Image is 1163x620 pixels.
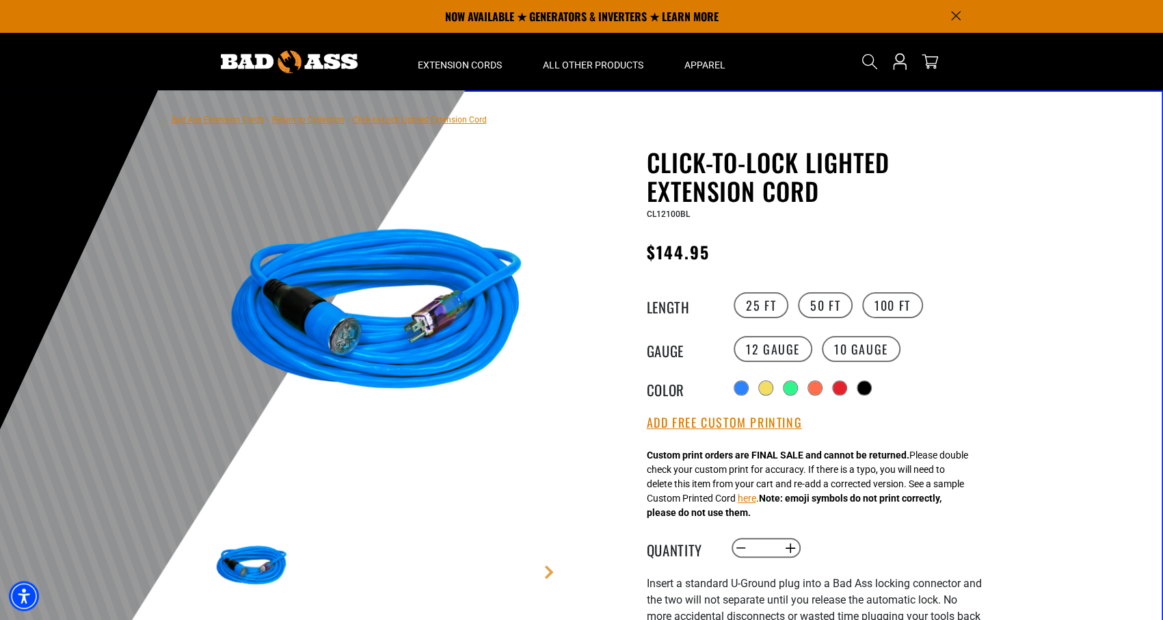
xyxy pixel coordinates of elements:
a: Bad Ass Extension Cords [172,115,264,125]
button: Add Free Custom Printing [647,415,802,430]
span: › [267,115,269,125]
a: Next [542,565,556,579]
label: 25 FT [734,292,788,318]
span: Apparel [684,59,725,71]
legend: Color [647,379,715,397]
h1: Click-to-Lock Lighted Extension Cord [647,148,982,205]
a: cart [919,53,941,70]
legend: Gauge [647,340,715,358]
summary: Extension Cords [397,33,522,90]
img: blue [212,527,291,606]
label: Quantity [647,539,715,557]
legend: Length [647,296,715,314]
strong: Custom print orders are FINAL SALE and cannot be returned. [647,450,909,461]
summary: Apparel [664,33,746,90]
img: blue [212,151,542,480]
span: Extension Cords [418,59,502,71]
a: Return to Collection [272,115,345,125]
label: 50 FT [798,292,853,318]
strong: Note: emoji symbols do not print correctly, please do not use them. [647,493,941,518]
label: 10 Gauge [822,336,900,362]
nav: breadcrumbs [172,111,487,127]
span: › [347,115,350,125]
span: $144.95 [647,240,710,264]
summary: Search [859,51,881,73]
label: 100 FT [862,292,923,318]
div: Please double check your custom print for accuracy. If there is a typo, you will need to delete t... [647,448,968,520]
span: CL12100BL [647,209,690,219]
img: Bad Ass Extension Cords [221,51,358,73]
span: Click-to-Lock Lighted Extension Cord [353,115,487,125]
label: 12 Gauge [734,336,812,362]
summary: All Other Products [522,33,664,90]
div: Accessibility Menu [9,581,39,611]
span: All Other Products [543,59,643,71]
a: Open this option [889,33,911,90]
button: here [738,491,756,506]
